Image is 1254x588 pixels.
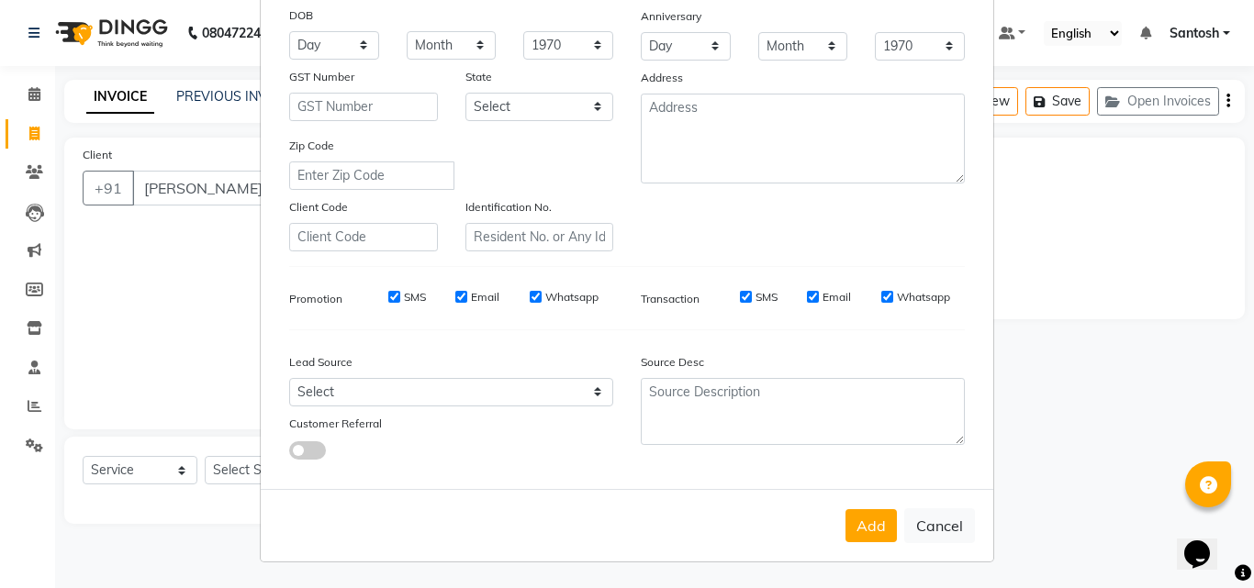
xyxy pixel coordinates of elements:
[289,223,438,251] input: Client Code
[756,289,778,305] label: SMS
[289,354,353,371] label: Lead Source
[641,291,700,307] label: Transaction
[289,416,382,432] label: Customer Referral
[289,291,342,307] label: Promotion
[289,138,334,154] label: Zip Code
[404,289,426,305] label: SMS
[641,70,683,86] label: Address
[289,161,454,190] input: Enter Zip Code
[1177,515,1236,570] iframe: chat widget
[465,223,614,251] input: Resident No. or Any Id
[545,289,599,305] label: Whatsapp
[465,199,552,216] label: Identification No.
[823,289,851,305] label: Email
[289,93,438,121] input: GST Number
[904,508,975,543] button: Cancel
[641,354,704,371] label: Source Desc
[289,69,354,85] label: GST Number
[289,199,348,216] label: Client Code
[897,289,950,305] label: Whatsapp
[641,8,701,25] label: Anniversary
[471,289,499,305] label: Email
[465,69,492,85] label: State
[289,7,313,24] label: DOB
[845,509,897,542] button: Add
